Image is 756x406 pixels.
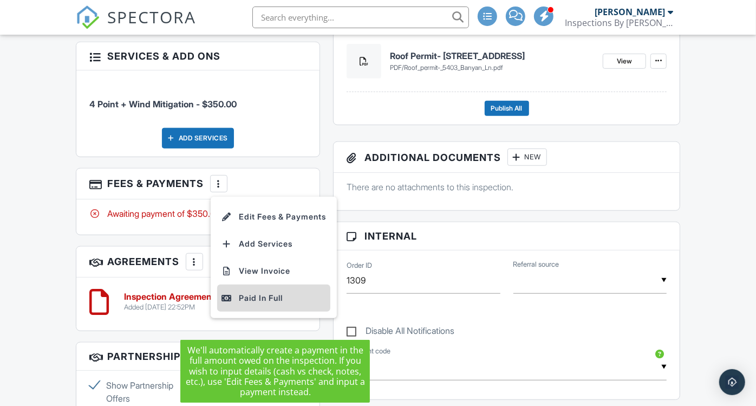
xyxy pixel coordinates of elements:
[347,326,454,339] label: Disable All Notifications
[347,260,372,270] label: Order ID
[204,379,307,396] div: Display for this inspection.
[334,222,680,250] h3: Internal
[89,379,192,405] label: Show Partnership Offers
[124,303,262,312] div: Added [DATE] 22:52PM
[565,17,673,28] div: Inspections By Shawn, LLC
[76,15,196,37] a: SPECTORA
[89,79,307,119] li: Service: 4 Point + Wind Mitigation
[347,346,390,356] label: Discount code
[107,5,196,28] span: SPECTORA
[89,99,237,109] span: 4 Point + Wind Mitigation - $350.00
[347,181,667,193] p: There are no attachments to this inspection.
[252,7,469,28] input: Search everything...
[76,343,320,371] h3: Partnerships
[204,379,288,396] a: enabled Partnership Offers
[124,292,262,302] h6: Inspection Agreement (Unsigned)
[76,169,320,199] h3: Fees & Payments
[719,369,745,395] div: Open Intercom Messenger
[162,128,234,149] div: Add Services
[76,5,100,29] img: The Best Home Inspection Software - Spectora
[507,149,547,166] div: New
[76,247,320,278] h3: Agreements
[76,42,320,70] h3: Services & Add ons
[89,208,307,220] div: Awaiting payment of $350.00.
[124,292,262,311] a: Inspection Agreement (Unsigned) Added [DATE] 22:52PM
[513,260,559,269] label: Referral source
[334,142,680,173] h3: Additional Documents
[595,7,665,17] div: [PERSON_NAME]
